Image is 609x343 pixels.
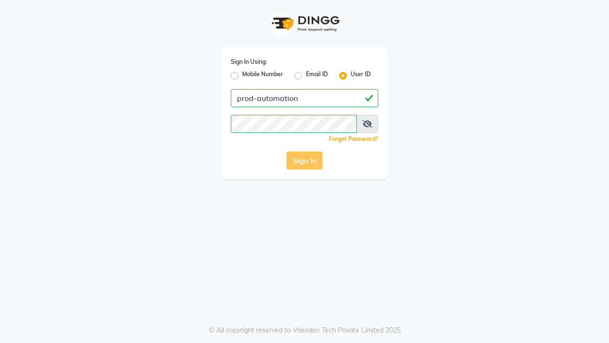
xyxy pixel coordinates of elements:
[231,89,378,107] input: Username
[231,115,357,133] input: Username
[306,70,328,81] label: Email ID
[242,70,283,81] label: Mobile Number
[266,10,343,38] img: logo1.svg
[231,58,267,66] label: Sign In Using:
[329,135,378,142] a: Forgot Password?
[351,70,371,81] label: User ID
